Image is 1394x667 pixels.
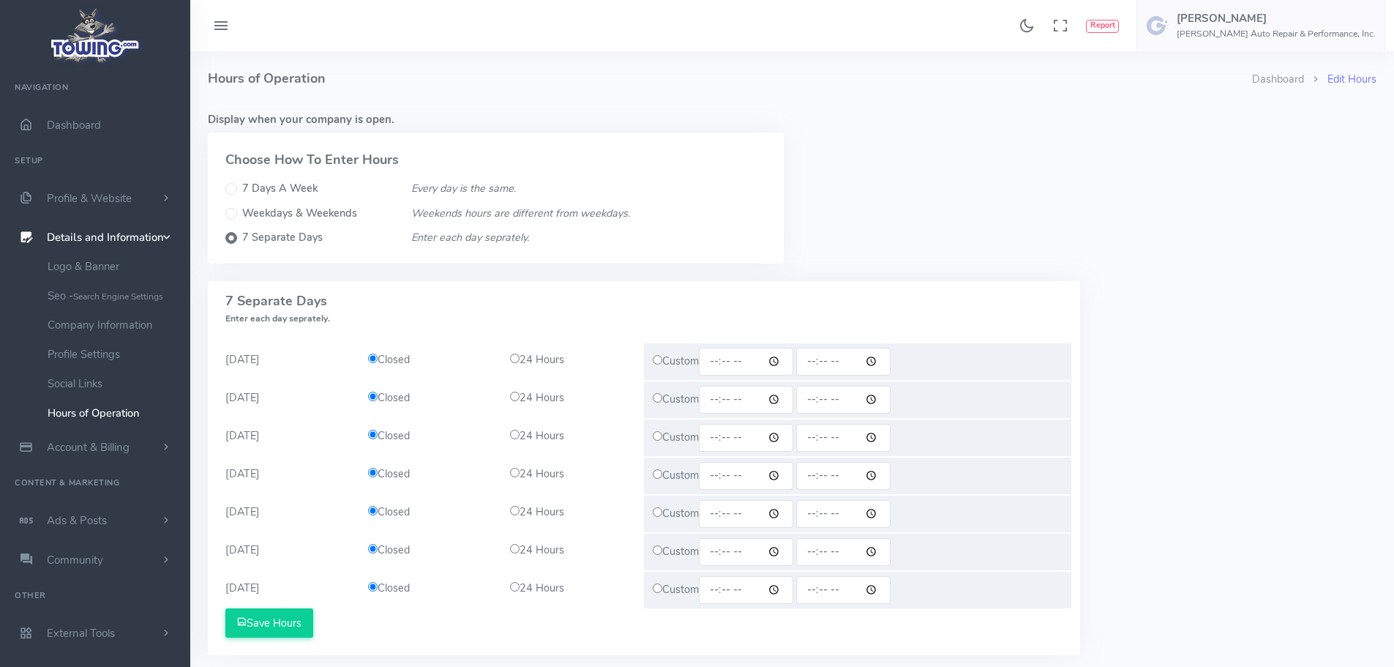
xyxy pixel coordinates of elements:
[217,458,359,494] div: [DATE]
[217,381,359,418] div: [DATE]
[411,230,529,245] i: Enter each day seprately.
[217,420,359,456] div: [DATE]
[225,313,330,324] span: Enter each day seprately.
[217,343,359,380] div: [DATE]
[37,252,190,281] a: Logo & Banner
[359,543,502,559] div: Closed
[37,398,190,428] a: Hours of Operation
[242,206,357,222] label: Weekdays & Weekends
[1146,14,1169,37] img: user-image
[242,230,323,246] label: 7 Separate Days
[644,496,1071,532] div: Custom
[225,608,313,638] button: Save Hours
[47,626,115,641] span: External Tools
[208,113,1376,125] h5: Display when your company is open.
[359,428,502,444] div: Closed
[47,513,107,528] span: Ads & Posts
[501,390,644,406] div: 24 Hours
[73,291,163,302] small: Search Engine Settings
[1177,29,1376,39] h6: [PERSON_NAME] Auto Repair & Performance, Inc.
[501,581,644,597] div: 24 Hours
[359,390,502,406] div: Closed
[1086,20,1119,33] button: Report
[644,420,1071,456] div: Custom
[644,343,1071,380] div: Custom
[208,51,1252,106] h4: Hours of Operation
[644,381,1071,418] div: Custom
[37,281,190,310] a: Seo -Search Engine Settings
[225,292,330,326] span: 7 Separate Days
[501,352,644,368] div: 24 Hours
[37,340,190,369] a: Profile Settings
[501,504,644,521] div: 24 Hours
[359,581,502,597] div: Closed
[37,310,190,340] a: Company Information
[359,352,502,368] div: Closed
[359,504,502,521] div: Closed
[217,534,359,570] div: [DATE]
[1177,12,1376,24] h5: [PERSON_NAME]
[644,458,1071,494] div: Custom
[37,369,190,398] a: Social Links
[47,440,130,455] span: Account & Billing
[501,466,644,482] div: 24 Hours
[644,534,1071,570] div: Custom
[47,553,103,567] span: Community
[501,428,644,444] div: 24 Hours
[501,543,644,559] div: 24 Hours
[1252,72,1304,88] li: Dashboard
[47,231,164,245] span: Details and Information
[217,572,359,608] div: [DATE]
[359,466,502,482] div: Closed
[46,4,145,67] img: logo
[47,118,101,133] span: Dashboard
[225,151,399,168] strong: Choose How To Enter Hours
[47,191,132,206] span: Profile & Website
[411,181,516,195] i: Every day is the same.
[644,572,1071,608] div: Custom
[217,496,359,532] div: [DATE]
[242,181,318,197] label: 7 Days A Week
[411,206,630,220] i: Weekends hours are different from weekdays.
[1327,72,1376,86] a: Edit Hours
